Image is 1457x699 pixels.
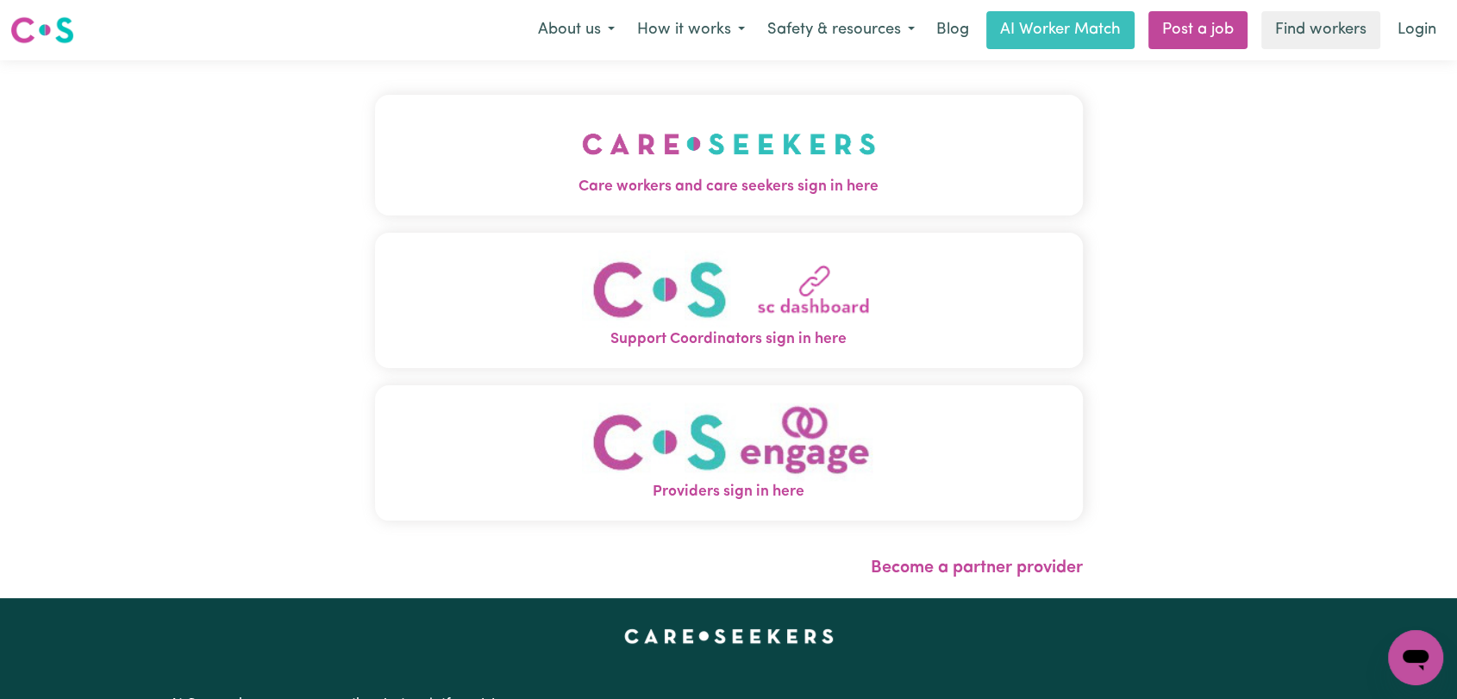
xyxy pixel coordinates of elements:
[375,95,1083,215] button: Care workers and care seekers sign in here
[375,481,1083,503] span: Providers sign in here
[624,629,834,643] a: Careseekers home page
[375,385,1083,521] button: Providers sign in here
[756,12,926,48] button: Safety & resources
[10,10,74,50] a: Careseekers logo
[1388,630,1443,685] iframe: Button to launch messaging window
[375,328,1083,351] span: Support Coordinators sign in here
[926,11,979,49] a: Blog
[1261,11,1380,49] a: Find workers
[986,11,1135,49] a: AI Worker Match
[626,12,756,48] button: How it works
[375,233,1083,368] button: Support Coordinators sign in here
[871,559,1083,577] a: Become a partner provider
[1387,11,1447,49] a: Login
[375,176,1083,198] span: Care workers and care seekers sign in here
[10,15,74,46] img: Careseekers logo
[527,12,626,48] button: About us
[1148,11,1248,49] a: Post a job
